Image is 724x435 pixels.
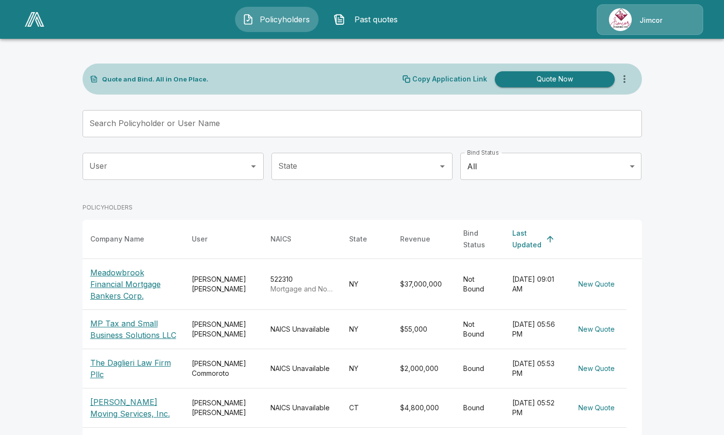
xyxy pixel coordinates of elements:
a: Quote Now [491,71,615,87]
div: 522310 [270,274,334,294]
td: Not Bound [455,310,505,349]
button: New Quote [574,275,619,293]
span: Policyholders [258,14,311,25]
div: Last Updated [512,227,541,251]
p: Meadowbrook Financial Mortgage Bankers Corp. [90,267,176,302]
button: New Quote [574,399,619,417]
td: Not Bound [455,259,505,310]
td: [DATE] 05:53 PM [505,349,567,388]
div: Company Name [90,233,144,245]
span: Past quotes [349,14,403,25]
p: Quote and Bind. All in One Place. [102,76,208,82]
div: State [349,233,367,245]
td: NY [341,349,392,388]
p: Copy Application Link [412,76,487,82]
label: Bind Status [467,148,499,157]
td: $55,000 [392,310,455,349]
img: Policyholders Icon [242,14,254,25]
td: NY [341,310,392,349]
div: [PERSON_NAME] [PERSON_NAME] [192,398,255,418]
button: more [615,69,634,89]
td: NAICS Unavailable [263,388,341,428]
div: [PERSON_NAME] [PERSON_NAME] [192,274,255,294]
button: Open [436,160,449,173]
td: $4,800,000 [392,388,455,428]
button: Past quotes IconPast quotes [326,7,410,32]
td: $2,000,000 [392,349,455,388]
img: Past quotes Icon [334,14,345,25]
button: Policyholders IconPolicyholders [235,7,319,32]
p: Mortgage and Nonmortgage Loan Brokers [270,284,334,294]
button: Open [247,160,260,173]
p: [PERSON_NAME] Moving Services, Inc. [90,396,176,419]
div: [PERSON_NAME] [PERSON_NAME] [192,320,255,339]
td: [DATE] 05:52 PM [505,388,567,428]
div: [PERSON_NAME] Commoroto [192,359,255,378]
p: The Daglieri Law Firm Pllc [90,357,176,380]
div: Revenue [400,233,430,245]
td: Bound [455,349,505,388]
div: User [192,233,207,245]
td: NAICS Unavailable [263,349,341,388]
td: [DATE] 05:56 PM [505,310,567,349]
td: Bound [455,388,505,428]
div: NAICS [270,233,291,245]
td: NAICS Unavailable [263,310,341,349]
th: Bind Status [455,220,505,259]
p: POLICYHOLDERS [83,203,133,212]
button: Quote Now [495,71,615,87]
button: New Quote [574,321,619,338]
td: CT [341,388,392,428]
div: All [460,153,641,180]
td: $37,000,000 [392,259,455,310]
img: AA Logo [25,12,44,27]
p: MP Tax and Small Business Solutions LLC [90,318,176,341]
button: New Quote [574,360,619,378]
td: NY [341,259,392,310]
td: [DATE] 09:01 AM [505,259,567,310]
